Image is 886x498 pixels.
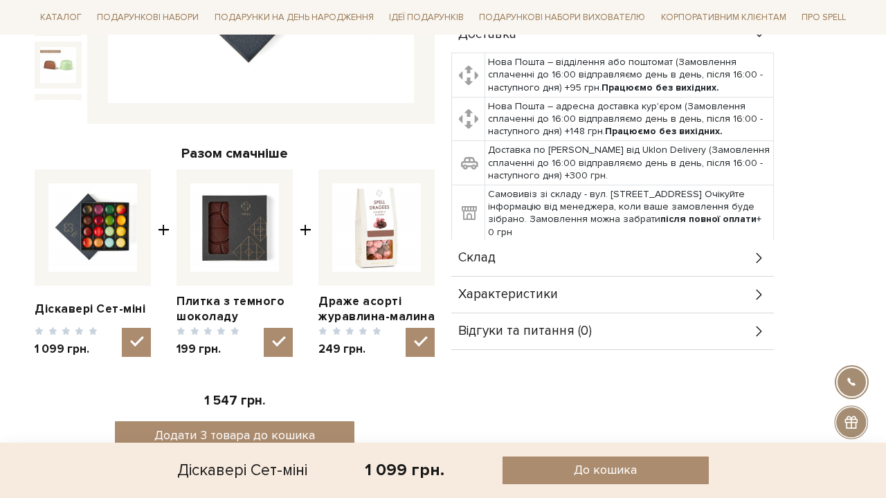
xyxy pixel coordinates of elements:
[660,213,757,225] b: після повної оплати
[209,7,379,28] a: Подарунки на День народження
[300,169,311,356] span: +
[177,342,239,357] span: 199 грн.
[602,82,719,93] b: Працюємо без вихідних.
[458,28,516,41] span: Доставка
[656,6,792,29] a: Корпоративним клієнтам
[177,294,293,324] a: Плитка з темного шоколаду
[574,462,637,478] span: До кошика
[190,183,279,272] img: Плитка з темного шоколаду
[485,53,774,98] td: Нова Пошта – відділення або поштомат (Замовлення сплаченні до 16:00 відправляємо день в день, піс...
[458,252,496,264] span: Склад
[177,456,307,484] div: Діскавері Сет-міні
[605,125,723,137] b: Працюємо без вихідних.
[35,342,98,357] span: 1 099 грн.
[458,325,592,338] span: Відгуки та питання (0)
[365,459,444,481] div: 1 099 грн.
[115,421,355,450] button: Додати 3 товара до кошика
[318,342,381,357] span: 249 грн.
[35,7,87,28] a: Каталог
[485,185,774,242] td: Самовивіз зі складу - вул. [STREET_ADDRESS] Очікуйте інформацію від менеджера, коли ваше замовлен...
[35,145,435,163] div: Разом смачніше
[318,294,435,324] a: Драже асорті журавлина-малина
[332,183,421,272] img: Драже асорті журавлина-малина
[503,456,709,484] button: До кошика
[204,393,265,409] span: 1 547 грн.
[485,141,774,185] td: Доставка по [PERSON_NAME] від Uklon Delivery (Замовлення сплаченні до 16:00 відправляємо день в д...
[458,288,558,301] span: Характеристики
[158,169,170,356] span: +
[40,47,76,83] img: Діскавері Сет-міні
[91,7,204,28] a: Подарункові набори
[796,7,851,28] a: Про Spell
[35,302,151,317] a: Діскавері Сет-міні
[40,100,76,136] img: Діскавері Сет-міні
[485,97,774,141] td: Нова Пошта – адресна доставка кур'єром (Замовлення сплаченні до 16:00 відправляємо день в день, п...
[383,7,469,28] a: Ідеї подарунків
[48,183,137,272] img: Діскавері Сет-міні
[473,6,651,29] a: Подарункові набори вихователю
